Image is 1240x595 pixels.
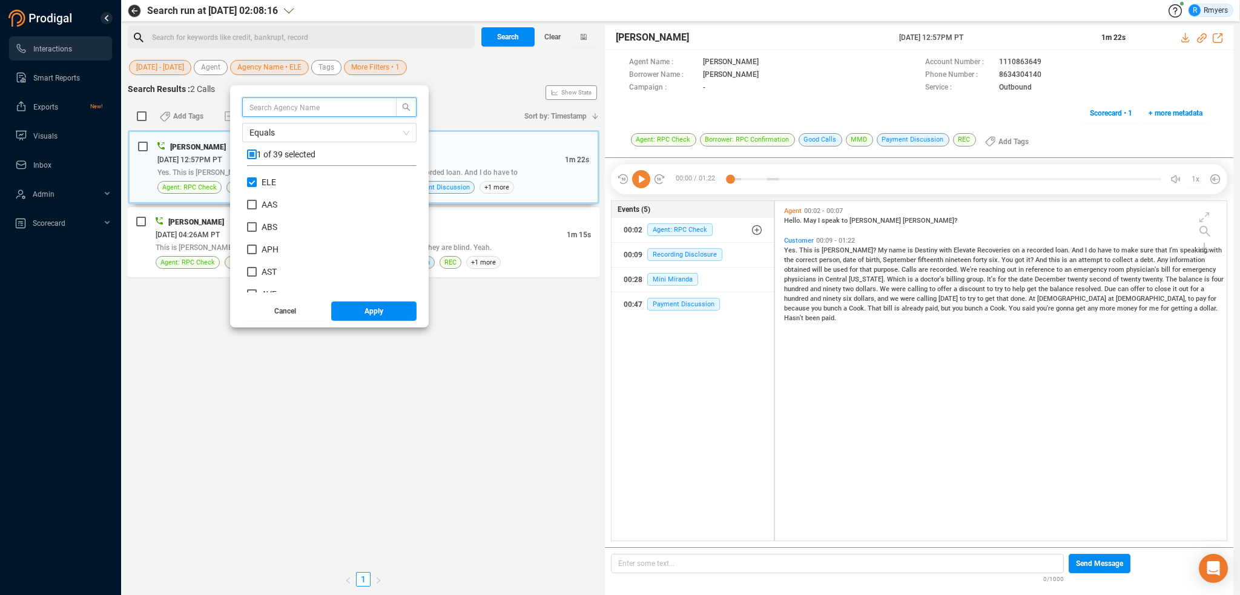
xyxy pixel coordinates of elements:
span: balance [1179,275,1204,283]
span: Smart Reports [33,74,80,82]
span: Agent [201,60,220,75]
span: and [810,285,823,293]
div: 00:47 [624,295,642,314]
span: get [1076,304,1087,312]
button: Search [481,27,535,47]
span: is [908,275,915,283]
span: Clear [544,27,561,47]
span: name [889,246,908,254]
span: collect [1112,256,1135,264]
span: ninety [823,295,843,303]
button: Tags [311,60,341,75]
span: You [1001,256,1015,264]
span: and [877,295,890,303]
a: Inbox [15,153,102,177]
span: Borrower: RPC Confirmation [229,257,314,268]
span: is [814,246,822,254]
span: The [1166,275,1179,283]
span: it? [1026,256,1035,264]
span: Hasn't [784,314,805,322]
li: Interactions [9,36,112,61]
img: prodigal-logo [8,10,75,27]
span: you're [1037,304,1056,312]
button: Send Message [1069,554,1130,573]
span: hundred [784,295,810,303]
span: but [941,304,952,312]
span: loan. [1055,246,1072,254]
span: have [1098,246,1113,254]
span: Scorecard • 1 [1090,104,1132,123]
li: Visuals [9,123,112,148]
a: Visuals [15,123,102,148]
span: Agent: RPC Check [162,182,217,193]
span: a [954,285,959,293]
span: [PERSON_NAME] [616,30,689,45]
span: a [843,304,849,312]
span: + more metadata [1149,104,1202,123]
span: is [894,304,902,312]
span: for [1172,266,1182,274]
span: bunch [823,304,843,312]
span: you [811,304,823,312]
span: got [1015,256,1026,264]
span: May [803,217,818,225]
span: close [1155,285,1173,293]
a: 1 [357,573,370,586]
span: in [818,275,825,283]
span: been [805,314,822,322]
span: fifteenth [918,256,945,264]
div: Rmyers [1189,4,1228,16]
span: out [1179,285,1190,293]
span: for [1161,304,1171,312]
span: correct [796,256,819,264]
span: we [890,295,900,303]
span: Destiny [915,246,939,254]
button: + more metadata [1142,104,1209,123]
span: [DEMOGRAPHIC_DATA], [1116,295,1188,303]
span: Tags [318,60,334,75]
span: ninety [823,285,843,293]
span: Campaign : [629,82,697,94]
span: This is [PERSON_NAME]? Yes. This is him. This is me. It's The past the portion, they they are bli... [156,243,492,252]
span: [PERSON_NAME] [703,56,759,69]
span: dollars, [854,295,877,303]
span: that [1155,246,1169,254]
span: I'm [1169,246,1180,254]
button: Clear [535,27,571,47]
span: paid, [925,304,941,312]
span: can [1118,285,1130,293]
span: four [1212,275,1224,283]
span: [DATE] 04:26AM PT [156,231,220,239]
span: offer [1130,285,1147,293]
span: +1 more [480,181,514,194]
span: recorded. [930,266,960,274]
span: Agency Name • ELE [237,60,302,75]
span: to [1057,266,1064,274]
span: Account Number : [925,56,993,69]
span: [DATE] - [DATE] [136,60,184,75]
span: +1 more [466,256,501,269]
span: nineteen [945,256,973,264]
span: R [1193,4,1197,16]
span: [PERSON_NAME] [703,69,759,82]
span: for [1208,295,1216,303]
span: Payment Discussion [647,298,720,311]
span: help [1012,285,1027,293]
span: used [833,266,849,274]
span: [PERSON_NAME]? [903,217,957,225]
span: bill [1161,266,1172,274]
div: Open Intercom Messenger [1199,554,1228,583]
a: Interactions [15,36,102,61]
span: REC [444,257,457,268]
span: money [1117,304,1139,312]
span: Apply [364,301,383,321]
button: 00:09Recording Disclosure [612,243,774,267]
span: Agent: RPC Check [160,257,215,268]
span: for [849,266,860,274]
span: 1m 15s [567,231,591,239]
span: twenty. [1143,275,1166,283]
span: Search Results : [128,84,190,94]
span: an [1069,256,1078,264]
span: six. [989,256,1001,264]
span: I [818,217,822,225]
